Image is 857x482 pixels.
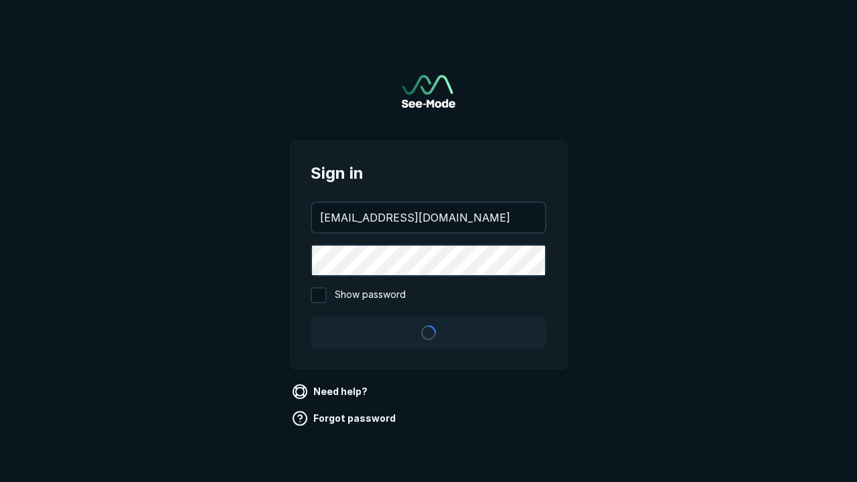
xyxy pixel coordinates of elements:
a: Forgot password [289,408,401,429]
input: your@email.com [312,203,545,232]
a: Need help? [289,381,373,402]
span: Sign in [311,161,546,185]
span: Show password [335,287,406,303]
img: See-Mode Logo [402,75,455,108]
a: Go to sign in [402,75,455,108]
